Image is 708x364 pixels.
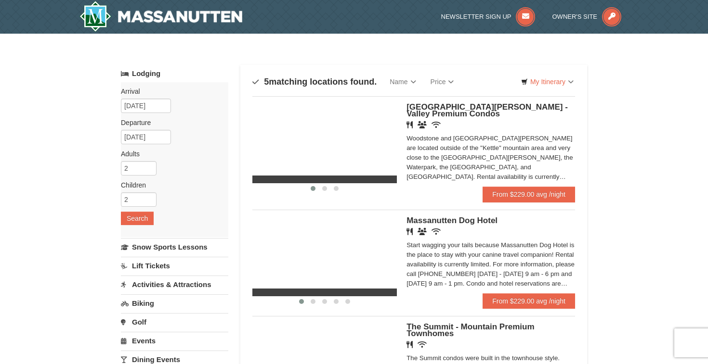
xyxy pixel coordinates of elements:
div: Woodstone and [GEOGRAPHIC_DATA][PERSON_NAME] are located outside of the "Kettle" mountain area an... [406,134,575,182]
i: Restaurant [406,228,413,235]
i: Banquet Facilities [418,228,427,235]
div: Start wagging your tails because Massanutten Dog Hotel is the place to stay with your canine trav... [406,240,575,289]
label: Departure [121,118,221,127]
a: Golf [121,313,228,331]
label: Children [121,180,221,190]
i: Banquet Facilities [418,121,427,128]
a: Lodging [121,65,228,82]
span: The Summit - Mountain Premium Townhomes [406,322,534,338]
a: Lift Tickets [121,257,228,275]
a: Snow Sports Lessons [121,238,228,256]
i: Restaurant [406,121,413,128]
span: Newsletter Sign Up [441,13,511,20]
a: From $229.00 avg /night [483,293,575,309]
a: Events [121,332,228,350]
span: Massanutten Dog Hotel [406,216,498,225]
a: Biking [121,294,228,312]
a: Name [382,72,423,91]
span: Owner's Site [552,13,598,20]
a: Activities & Attractions [121,276,228,293]
a: My Itinerary [515,75,580,89]
a: Newsletter Sign Up [441,13,536,20]
i: Wireless Internet (free) [418,341,427,348]
a: From $229.00 avg /night [483,187,575,202]
a: Owner's Site [552,13,622,20]
a: Price [423,72,461,91]
label: Arrival [121,87,221,96]
i: Restaurant [406,341,413,348]
i: Wireless Internet (free) [432,228,441,235]
img: Massanutten Resort Logo [79,1,242,32]
i: Wireless Internet (free) [432,121,441,128]
button: Search [121,212,154,225]
a: Massanutten Resort [79,1,242,32]
label: Adults [121,149,221,159]
span: [GEOGRAPHIC_DATA][PERSON_NAME] - Valley Premium Condos [406,102,568,118]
